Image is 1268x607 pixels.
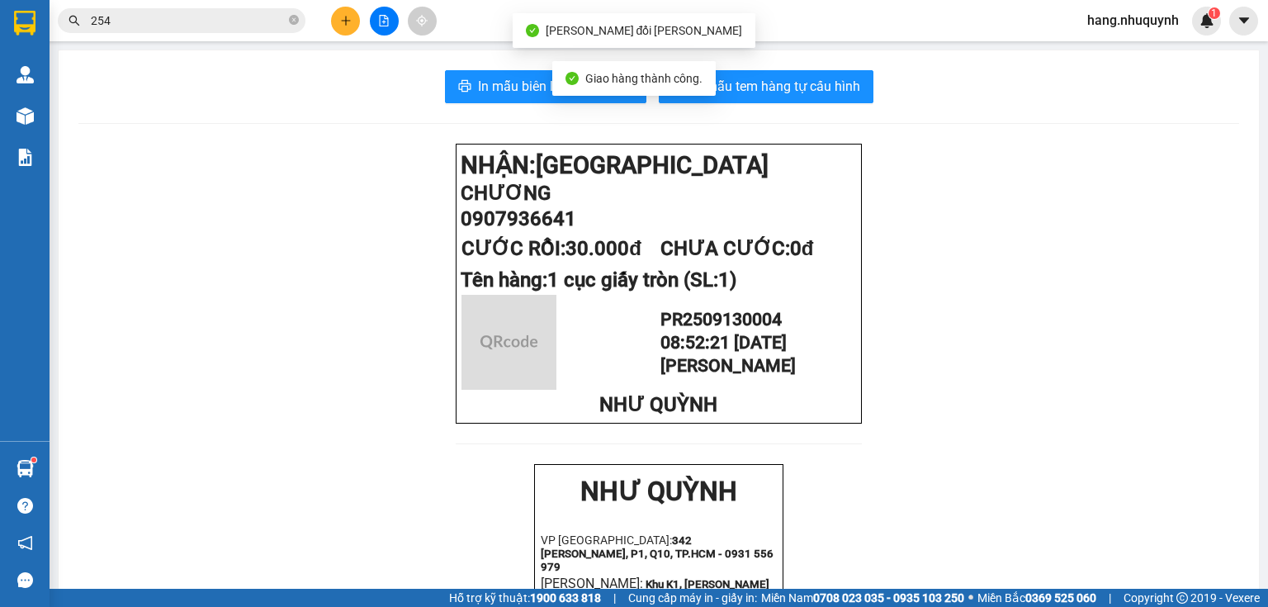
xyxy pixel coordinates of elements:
span: Cung cấp máy in - giấy in: [628,589,757,607]
strong: NHẬN: [5,7,238,64]
span: [PERSON_NAME] đổi [PERSON_NAME] [546,24,743,37]
input: Tìm tên, số ĐT hoặc mã đơn [91,12,286,30]
span: Miền Bắc [977,589,1096,607]
span: question-circle [17,498,33,514]
span: copyright [1176,592,1188,604]
span: check-circle [565,72,579,85]
span: plus [340,15,352,26]
span: 0907936641 [461,207,576,230]
span: CƯỚC RỒI: [461,237,641,260]
span: CHƯA CƯỚC: [660,237,814,260]
span: 08:52:21 [DATE] [660,332,787,353]
span: [PERSON_NAME] [660,355,796,376]
img: qr-code [461,295,556,390]
span: printer [458,79,471,95]
span: CHƯA CƯỚC: [125,118,215,164]
span: close-circle [289,15,299,25]
span: [GEOGRAPHIC_DATA] [5,36,238,64]
span: 1 [1211,7,1217,19]
img: solution-icon [17,149,34,166]
span: notification [17,535,33,551]
span: Miền Nam [761,589,964,607]
span: 30.000đ [565,237,641,260]
sup: 1 [1209,7,1220,19]
span: check-circle [526,24,539,37]
strong: 0369 525 060 [1025,591,1096,605]
span: | [613,589,616,607]
strong: 342 [PERSON_NAME], P1, Q10, TP.HCM - 0931 556 979 [541,534,774,573]
strong: NHƯ QUỲNH [580,476,737,507]
button: file-add [370,7,399,36]
span: In mẫu biên lai tự cấu hình [478,76,633,97]
span: close-circle [289,13,299,29]
button: plus [331,7,360,36]
img: logo-vxr [14,11,35,36]
button: caret-down [1229,7,1258,36]
span: 1 cục giấy tròn (SL: [547,268,736,292]
img: warehouse-icon [17,107,34,125]
strong: NHẬN: [461,151,769,179]
span: Hỗ trợ kỹ thuật: [449,589,601,607]
span: NHƯ QUỲNH [599,393,717,416]
span: CHƯƠNG [5,66,95,89]
span: search [69,15,80,26]
span: 0đ [790,237,814,260]
span: PR2509130004 [660,309,782,330]
span: hang.nhuquynh [1074,10,1192,31]
span: 1) [718,268,736,292]
span: file-add [378,15,390,26]
span: caret-down [1237,13,1251,28]
span: Giao hàng thành công. [585,72,703,85]
sup: 1 [31,458,36,462]
span: message [17,572,33,588]
span: aim [416,15,428,26]
span: | [1109,589,1111,607]
span: [PERSON_NAME]: [541,576,643,591]
span: Tên hàng: [461,268,736,292]
button: printerIn mẫu tem hàng tự cấu hình [659,70,873,103]
span: CƯỚC RỒI: [6,118,119,164]
button: printerIn mẫu biên lai tự cấu hình [445,70,646,103]
button: aim [408,7,437,36]
img: warehouse-icon [17,460,34,477]
img: warehouse-icon [17,66,34,83]
span: [GEOGRAPHIC_DATA] [536,151,769,179]
strong: 1900 633 818 [530,591,601,605]
span: CHƯƠNG [461,182,551,205]
p: VP [GEOGRAPHIC_DATA]: [541,533,777,573]
strong: 0708 023 035 - 0935 103 250 [813,591,964,605]
span: In mẫu tem hàng tự cấu hình [692,76,860,97]
span: 0907936641 [5,92,121,115]
span: ⚪️ [968,595,973,601]
img: icon-new-feature [1199,13,1214,28]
